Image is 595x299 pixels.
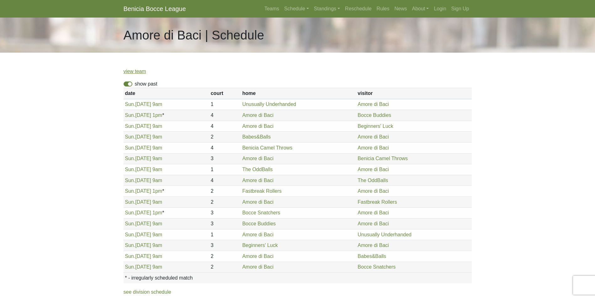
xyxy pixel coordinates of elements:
[209,197,241,207] td: 2
[242,123,274,129] a: Amore di Baci
[242,178,274,183] a: Amore di Baci
[242,156,274,161] a: Amore di Baci
[125,232,162,237] a: Sun.[DATE] 9am
[358,210,389,215] a: Amore di Baci
[125,167,162,172] a: Sun.[DATE] 9am
[242,188,281,194] a: Fastbreak Rollers
[262,3,282,15] a: Teams
[124,3,186,15] a: Benicia Bocce League
[125,254,135,259] span: Sun.
[125,123,162,129] a: Sun.[DATE] 9am
[125,134,135,139] span: Sun.
[209,175,241,186] td: 4
[209,186,241,197] td: 2
[209,142,241,153] td: 4
[242,102,296,107] a: Unusually Underhanded
[358,232,412,237] a: Unusually Underhanded
[125,102,162,107] a: Sun.[DATE] 9am
[124,273,472,283] th: * - irregularly scheduled match
[209,110,241,121] td: 4
[356,88,472,99] th: visitor
[311,3,343,15] a: Standings
[125,167,135,172] span: Sun.
[209,229,241,240] td: 1
[343,3,374,15] a: Reschedule
[242,210,280,215] a: Bocce Snatchers
[125,145,162,150] a: Sun.[DATE] 9am
[125,264,135,270] span: Sun.
[374,3,392,15] a: Rules
[431,3,449,15] a: Login
[209,121,241,132] td: 4
[125,264,162,270] a: Sun.[DATE] 9am
[242,145,292,150] a: Benicia Camel Throws
[125,178,135,183] span: Sun.
[125,123,135,129] span: Sun.
[125,210,135,215] span: Sun.
[124,69,146,74] a: view team
[358,178,388,183] a: The OddBalls
[358,254,386,259] a: Babes&Balls
[358,221,389,226] a: Amore di Baci
[125,210,162,215] a: Sun.[DATE] 1pm
[358,113,391,118] a: Bocce Buddies
[358,145,389,150] a: Amore di Baci
[282,3,311,15] a: Schedule
[358,156,408,161] a: Benicia Camel Throws
[125,145,135,150] span: Sun.
[209,240,241,251] td: 3
[125,102,135,107] span: Sun.
[242,243,278,248] a: Beginners' Luck
[125,254,162,259] a: Sun.[DATE] 9am
[125,199,135,205] span: Sun.
[125,113,162,118] a: Sun.[DATE] 1pm
[125,221,162,226] a: Sun.[DATE] 9am
[209,99,241,110] td: 1
[358,264,396,270] a: Bocce Snatchers
[125,134,162,139] a: Sun.[DATE] 9am
[125,156,135,161] span: Sun.
[125,243,162,248] a: Sun.[DATE] 9am
[358,123,393,129] a: Beginners' Luck
[209,218,241,229] td: 3
[242,113,274,118] a: Amore di Baci
[242,221,276,226] a: Bocce Buddies
[242,167,273,172] a: The OddBalls
[209,164,241,175] td: 1
[242,264,274,270] a: Amore di Baci
[242,134,271,139] a: Babes&Balls
[358,102,389,107] a: Amore di Baci
[125,232,135,237] span: Sun.
[209,88,241,99] th: court
[242,199,274,205] a: Amore di Baci
[209,132,241,143] td: 2
[125,113,135,118] span: Sun.
[242,232,274,237] a: Amore di Baci
[209,251,241,262] td: 2
[358,243,389,248] a: Amore di Baci
[125,221,135,226] span: Sun.
[410,3,432,15] a: About
[135,80,157,88] label: show past
[241,88,356,99] th: home
[242,254,274,259] a: Amore di Baci
[358,188,389,194] a: Amore di Baci
[125,188,162,194] a: Sun.[DATE] 1pm
[358,167,389,172] a: Amore di Baci
[358,134,389,139] a: Amore di Baci
[124,28,264,43] h1: Amore di Baci | Schedule
[209,207,241,218] td: 3
[125,156,162,161] a: Sun.[DATE] 9am
[449,3,472,15] a: Sign Up
[125,188,135,194] span: Sun.
[124,289,171,295] a: see division schedule
[125,199,162,205] a: Sun.[DATE] 9am
[124,88,209,99] th: date
[209,262,241,273] td: 2
[392,3,410,15] a: News
[209,153,241,164] td: 3
[125,178,162,183] a: Sun.[DATE] 9am
[125,243,135,248] span: Sun.
[358,199,397,205] a: Fastbreak Rollers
